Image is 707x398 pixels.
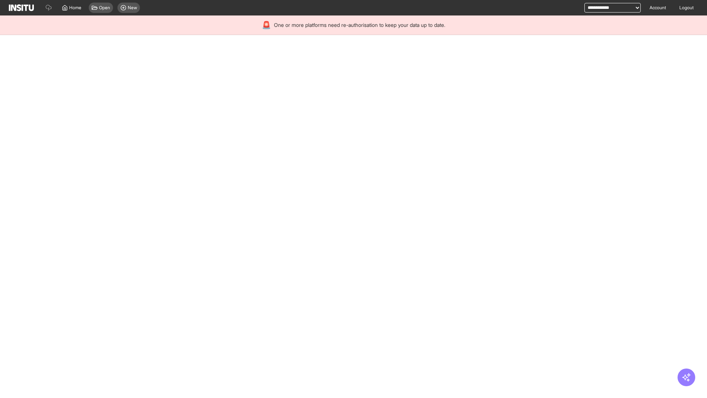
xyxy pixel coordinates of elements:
[9,4,34,11] img: Logo
[99,5,110,11] span: Open
[128,5,137,11] span: New
[274,21,445,29] span: One or more platforms need re-authorisation to keep your data up to date.
[69,5,81,11] span: Home
[262,20,271,30] div: 🚨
